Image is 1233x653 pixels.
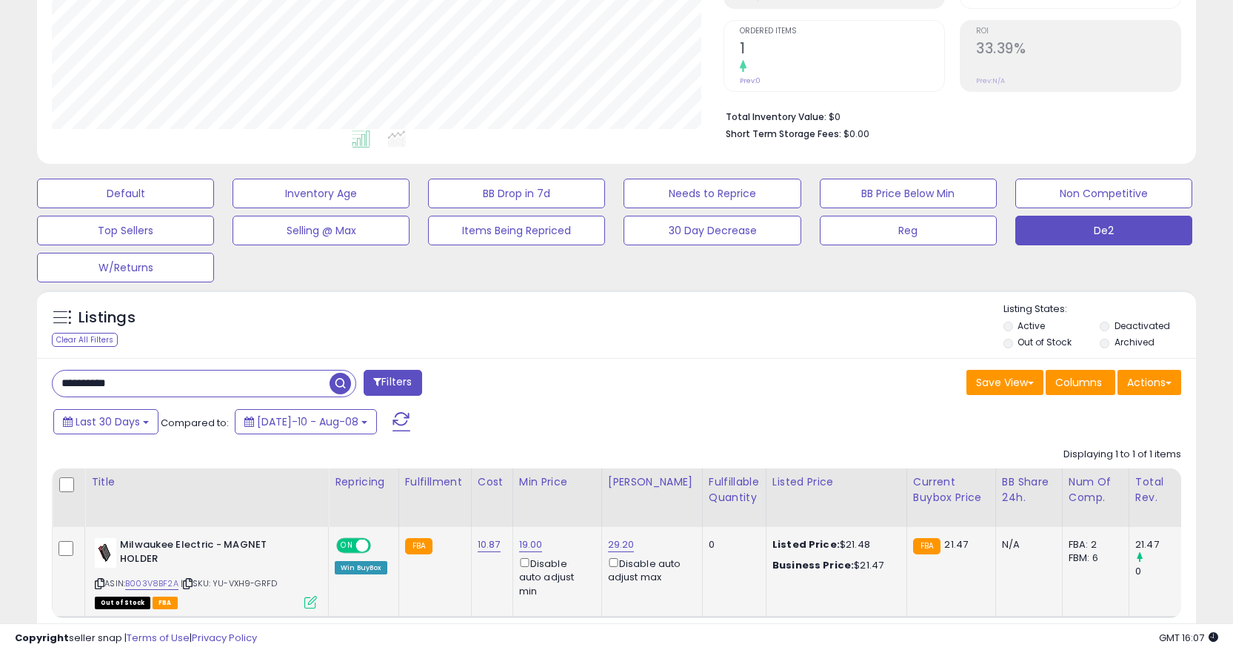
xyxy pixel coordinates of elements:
[78,308,136,328] h5: Listings
[740,76,761,85] small: Prev: 0
[428,216,605,245] button: Items Being Repriced
[1003,302,1196,316] p: Listing States:
[772,537,840,551] b: Listed Price:
[1115,319,1170,332] label: Deactivated
[740,27,944,36] span: Ordered Items
[478,474,507,490] div: Cost
[608,537,635,552] a: 29.20
[1159,631,1218,645] span: 2025-09-8 16:07 GMT
[966,370,1043,395] button: Save View
[1135,474,1189,506] div: Total Rev.
[335,474,392,490] div: Repricing
[740,40,944,60] h2: 1
[976,40,1180,60] h2: 33.39%
[364,370,421,396] button: Filters
[1069,474,1123,506] div: Num of Comp.
[153,597,178,609] span: FBA
[37,179,214,208] button: Default
[1069,538,1117,551] div: FBA: 2
[820,179,997,208] button: BB Price Below Min
[1115,336,1155,348] label: Archived
[1046,370,1115,395] button: Columns
[726,110,826,123] b: Total Inventory Value:
[519,474,595,490] div: Min Price
[1117,370,1181,395] button: Actions
[127,631,190,645] a: Terms of Use
[726,127,841,140] b: Short Term Storage Fees:
[1018,336,1072,348] label: Out of Stock
[976,27,1180,36] span: ROI
[95,597,150,609] span: All listings that are currently out of stock and unavailable for purchase on Amazon
[772,538,895,551] div: $21.48
[1015,216,1192,245] button: De2
[1135,538,1195,551] div: 21.47
[161,416,229,430] span: Compared to:
[192,631,257,645] a: Privacy Policy
[843,127,869,141] span: $0.00
[95,538,317,607] div: ASIN:
[257,414,358,429] span: [DATE]-10 - Aug-08
[405,538,432,554] small: FBA
[519,537,543,552] a: 19.00
[976,76,1005,85] small: Prev: N/A
[15,631,69,645] strong: Copyright
[1063,448,1181,462] div: Displaying 1 to 1 of 1 items
[772,474,900,490] div: Listed Price
[37,253,214,282] button: W/Returns
[428,179,605,208] button: BB Drop in 7d
[95,538,116,568] img: 31xhD2CaXVL._SL40_.jpg
[37,216,214,245] button: Top Sellers
[519,555,590,598] div: Disable auto adjust min
[913,474,989,506] div: Current Buybox Price
[1135,565,1195,578] div: 0
[235,409,377,434] button: [DATE]-10 - Aug-08
[624,179,801,208] button: Needs to Reprice
[76,414,140,429] span: Last 30 Days
[944,537,968,551] span: 21.47
[1015,179,1192,208] button: Non Competitive
[120,538,300,569] b: Milwaukee Electric - MAGNET HOLDER
[1018,319,1045,332] label: Active
[52,333,118,347] div: Clear All Filters
[478,537,501,552] a: 10.87
[608,474,696,490] div: [PERSON_NAME]
[1002,474,1056,506] div: BB Share 24h.
[125,577,178,590] a: B003V8BF2A
[91,474,322,490] div: Title
[726,107,1170,125] li: $0
[1002,538,1051,551] div: N/A
[820,216,997,245] button: Reg
[709,474,760,506] div: Fulfillable Quantity
[53,409,158,434] button: Last 30 Days
[233,179,410,208] button: Inventory Age
[181,577,277,589] span: | SKU: YU-VXH9-GRFD
[772,559,895,572] div: $21.47
[15,632,257,646] div: seller snap | |
[709,538,755,551] div: 0
[624,216,801,245] button: 30 Day Decrease
[1069,551,1117,565] div: FBM: 6
[608,555,691,584] div: Disable auto adjust max
[405,474,465,490] div: Fulfillment
[772,558,854,572] b: Business Price:
[369,540,392,552] span: OFF
[913,538,940,554] small: FBA
[1055,375,1102,390] span: Columns
[338,540,356,552] span: ON
[335,561,387,574] div: Win BuyBox
[233,216,410,245] button: Selling @ Max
